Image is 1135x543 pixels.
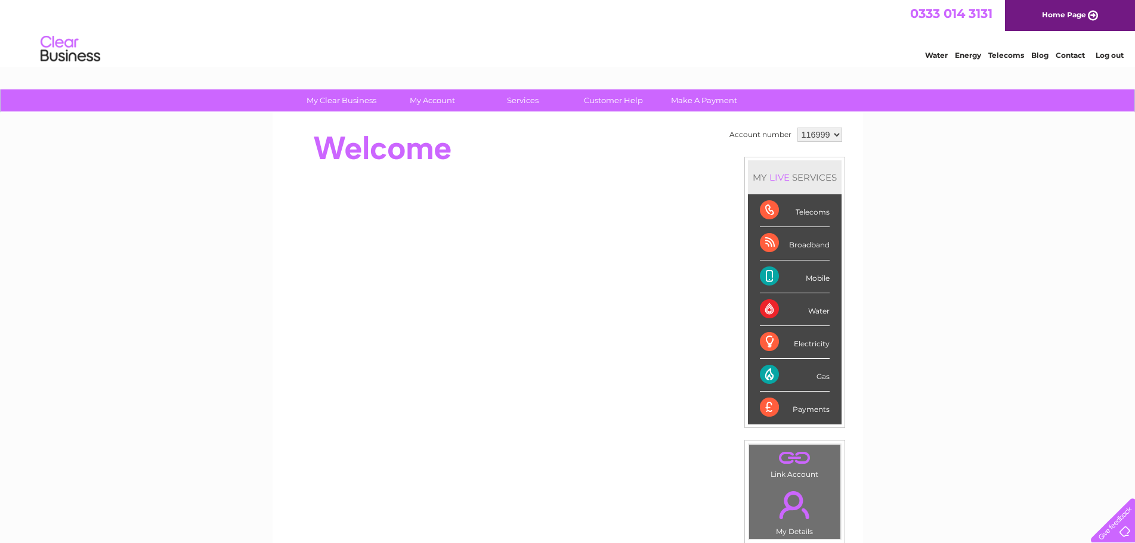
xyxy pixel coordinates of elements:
[749,481,841,539] td: My Details
[760,194,830,227] div: Telecoms
[383,89,481,111] a: My Account
[760,392,830,424] div: Payments
[760,260,830,293] div: Mobile
[1056,51,1085,60] a: Contact
[767,172,792,183] div: LIVE
[564,89,663,111] a: Customer Help
[726,125,794,145] td: Account number
[286,7,850,58] div: Clear Business is a trading name of Verastar Limited (registered in [GEOGRAPHIC_DATA] No. 3667643...
[40,31,101,67] img: logo.png
[760,293,830,326] div: Water
[292,89,391,111] a: My Clear Business
[925,51,948,60] a: Water
[910,6,992,21] a: 0333 014 3131
[474,89,572,111] a: Services
[760,227,830,260] div: Broadband
[760,359,830,392] div: Gas
[988,51,1024,60] a: Telecoms
[1096,51,1124,60] a: Log out
[955,51,981,60] a: Energy
[752,484,837,526] a: .
[748,160,842,194] div: MY SERVICES
[1031,51,1049,60] a: Blog
[655,89,753,111] a: Make A Payment
[749,444,841,482] td: Link Account
[760,326,830,359] div: Electricity
[752,448,837,468] a: .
